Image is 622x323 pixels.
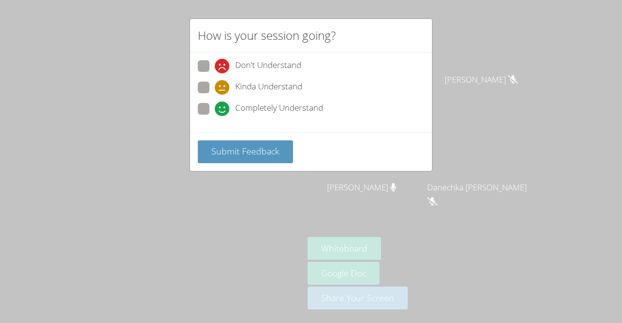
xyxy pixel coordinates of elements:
[235,80,302,95] span: Kinda Understand
[235,102,323,116] span: Completely Understand
[211,145,279,157] span: Submit Feedback
[198,27,336,44] h2: How is your session going?
[235,59,301,73] span: Don't Understand
[198,140,293,163] button: Submit Feedback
